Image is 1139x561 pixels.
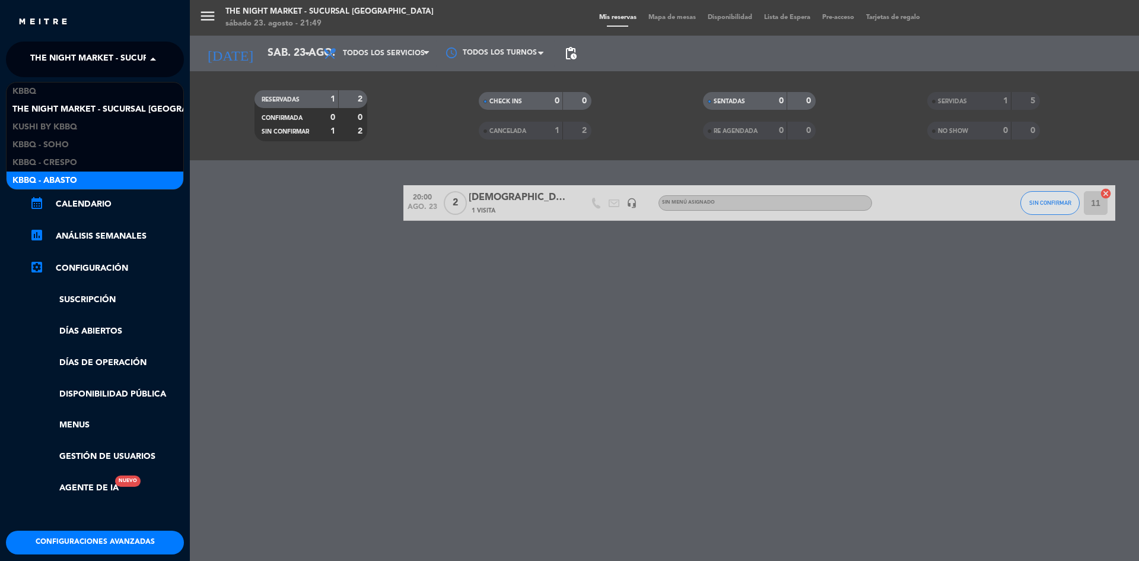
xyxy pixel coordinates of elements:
a: Días abiertos [30,325,184,338]
div: Nuevo [115,476,141,487]
a: calendar_monthCalendario [30,197,184,211]
span: pending_actions [564,46,578,61]
span: Kbbq - Soho [12,138,69,152]
i: assessment [30,228,44,242]
a: Días de Operación [30,356,184,370]
i: settings_applications [30,260,44,274]
span: The Night Market - Sucursal [GEOGRAPHIC_DATA] [12,103,236,116]
a: Menus [30,419,184,432]
button: Configuraciones avanzadas [6,531,184,554]
span: The Night Market - Sucursal [GEOGRAPHIC_DATA] [30,47,254,72]
span: KBBQ [12,85,36,99]
a: Agente de IANuevo [30,481,119,495]
a: Configuración [30,261,184,275]
img: MEITRE [18,18,68,27]
span: Kbbq - Crespo [12,156,77,170]
a: Suscripción [30,293,184,307]
a: Disponibilidad pública [30,388,184,401]
span: KBBQ - Abasto [12,174,77,188]
span: Kushi by KBBQ [12,121,77,134]
i: calendar_month [30,196,44,210]
a: assessmentANÁLISIS SEMANALES [30,229,184,243]
a: Gestión de usuarios [30,450,184,464]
